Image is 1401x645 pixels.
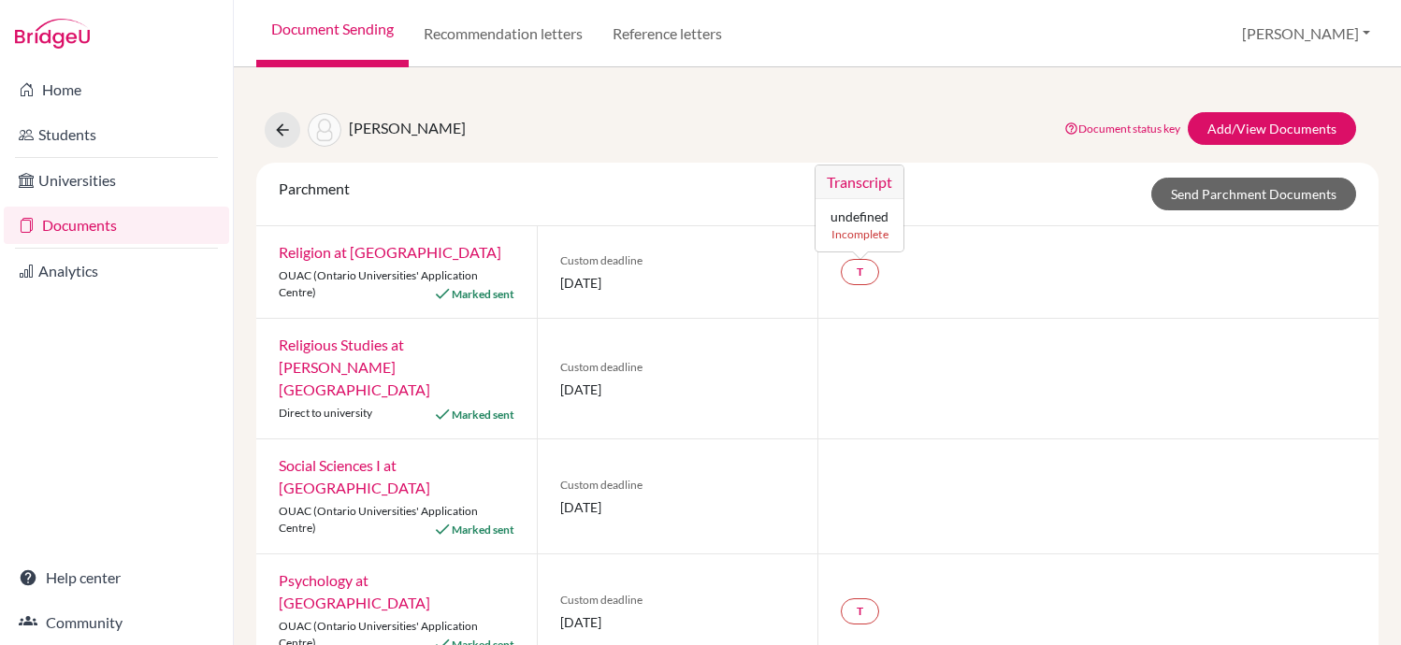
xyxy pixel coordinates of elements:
span: [DATE] [560,612,795,632]
a: Send Parchment Documents [1151,178,1356,210]
span: Marked sent [452,523,514,537]
a: Students [4,116,229,153]
a: Home [4,71,229,108]
a: Religious Studies at [PERSON_NAME][GEOGRAPHIC_DATA] [279,336,430,398]
span: undefined [830,208,888,224]
a: TTranscript undefined Incomplete [841,259,879,285]
a: Community [4,604,229,641]
small: Incomplete [827,226,892,243]
span: OUAC (Ontario Universities' Application Centre) [279,268,478,299]
span: [DATE] [560,497,795,517]
span: [DATE] [560,273,795,293]
a: T [841,598,879,624]
span: OUAC (Ontario Universities' Application Centre) [279,504,478,535]
button: [PERSON_NAME] [1234,16,1379,51]
a: Psychology at [GEOGRAPHIC_DATA] [279,571,430,611]
a: Social Sciences I at [GEOGRAPHIC_DATA] [279,456,430,496]
h3: Transcript [816,165,903,199]
span: Marked sent [452,408,514,422]
a: Universities [4,162,229,199]
a: Documents [4,207,229,244]
span: [PERSON_NAME] [349,119,466,136]
a: Religion at [GEOGRAPHIC_DATA] [279,243,501,261]
a: Document status key [1064,122,1180,136]
span: Direct to university [279,406,372,420]
span: Custom deadline [560,359,795,376]
img: Bridge-U [15,19,90,49]
a: Analytics [4,252,229,290]
span: Custom deadline [560,592,795,609]
span: [DATE] [560,380,795,399]
span: Marked sent [452,287,514,301]
a: Help center [4,559,229,596]
a: Add/View Documents [1188,112,1356,145]
span: Custom deadline [560,477,795,494]
span: Parchment [279,179,350,197]
span: Custom deadline [560,252,795,269]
